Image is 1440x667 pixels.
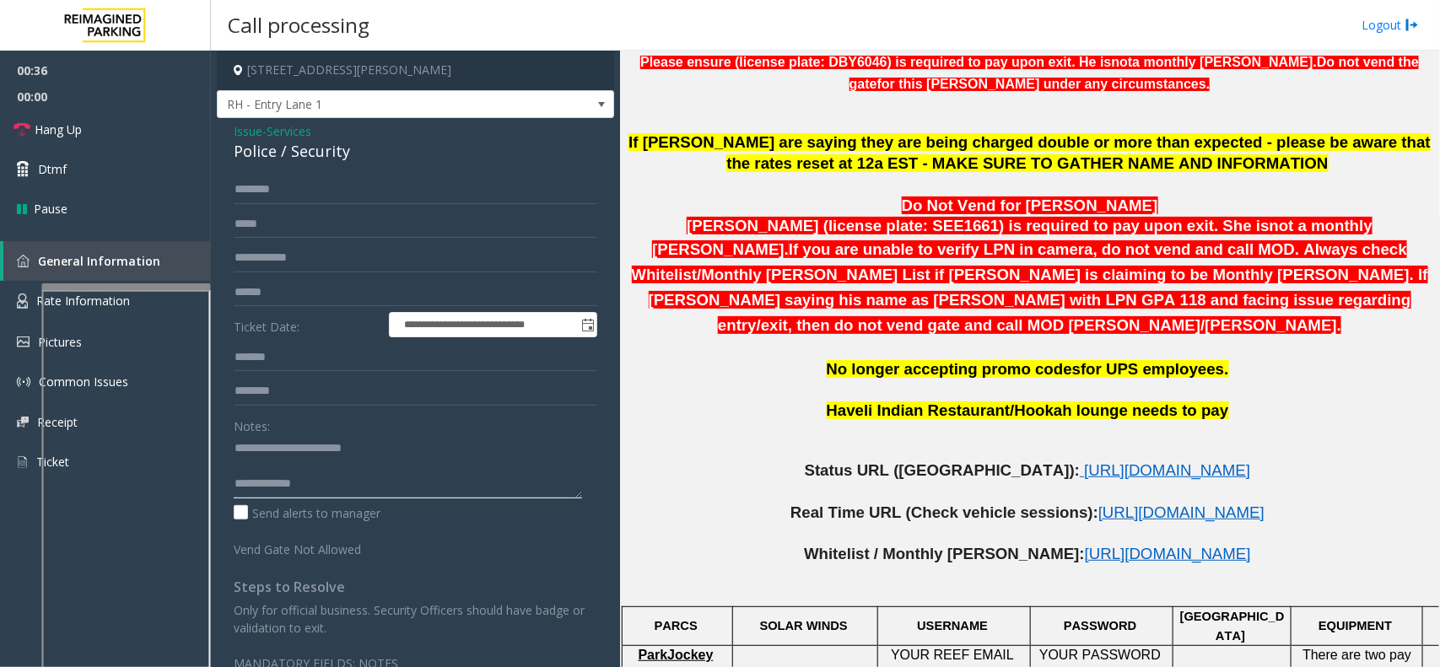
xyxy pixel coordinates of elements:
[17,455,28,470] img: 'icon'
[849,55,1419,91] span: Do not vend the gate
[17,255,30,267] img: 'icon'
[17,293,28,309] img: 'icon'
[1064,619,1136,632] span: PASSWORD
[229,312,385,337] label: Ticket Date:
[1081,360,1228,378] span: for UPS employees.
[234,140,597,163] div: Police / Security
[1362,16,1419,34] a: Logout
[640,55,1111,69] span: Please ensure (license plate: DBY6046) is required to pay upon exit. He is
[687,217,1269,234] span: [PERSON_NAME] (license plate: SEE1661) is required to pay upon exit. She is
[37,414,78,430] span: Receipt
[267,122,311,140] span: Services
[578,313,596,336] span: Toggle popup
[39,374,128,390] span: Common Issues
[1085,545,1251,562] span: [URL][DOMAIN_NAME]
[36,293,130,309] span: Rate Information
[1180,610,1285,642] span: [GEOGRAPHIC_DATA]
[804,545,1085,562] span: Whitelist / Monthly [PERSON_NAME]:
[891,648,1014,662] span: YOUR REEF EMAIL
[218,91,534,118] span: RH - Entry Lane 1
[35,121,82,138] span: Hang Up
[17,375,30,389] img: 'icon'
[917,619,988,632] span: USERNAME
[827,360,1081,378] span: No longer accepting promo codes
[262,123,311,139] span: -
[632,240,1428,334] span: If you are unable to verify LPN in camera, do not vend and call MOD. Always check Whitelist/Month...
[17,336,30,347] img: 'icon'
[1084,461,1250,479] span: [URL][DOMAIN_NAME]
[1085,548,1251,562] a: [URL][DOMAIN_NAME]
[760,619,848,632] span: SOLAR WINDS
[1084,465,1250,478] a: [URL][DOMAIN_NAME]
[790,503,1098,521] span: Real Time URL (Check vehicle sessions):
[219,4,378,46] h3: Call processing
[1098,503,1265,521] span: [URL][DOMAIN_NAME]
[1133,55,1318,69] span: a monthly [PERSON_NAME].
[655,619,698,632] span: PARCS
[1319,619,1392,632] span: EQUIPMENT
[36,454,69,470] span: Ticket
[628,133,1431,172] span: If [PERSON_NAME] are saying they are being charged double or more than expected - please be aware...
[827,401,1229,419] span: Haveli Indian Restaurant/Hookah lounge needs to pay
[639,648,714,662] span: ParkJockey
[1405,16,1419,34] img: logout
[234,122,262,140] span: Issue
[234,601,597,637] p: Only for official business. Security Officers should have badge or validation to exit.
[234,579,597,595] h4: Steps to Resolve
[652,217,1373,258] span: not a monthly [PERSON_NAME].
[3,241,211,281] a: General Information
[234,411,270,435] label: Notes:
[34,200,67,218] span: Pause
[805,461,1080,479] span: Status URL ([GEOGRAPHIC_DATA]):
[639,648,714,662] a: ParkJockey
[234,504,380,522] label: Send alerts to manager
[1112,55,1133,69] span: not
[1098,507,1265,520] a: [URL][DOMAIN_NAME]
[38,253,160,269] span: General Information
[877,77,1211,91] span: for this [PERSON_NAME] under any circumstances.
[902,196,1158,214] span: Do Not Vend for [PERSON_NAME]
[38,160,67,178] span: Dtmf
[17,417,29,428] img: 'icon'
[1039,648,1161,662] span: YOUR PASSWORD
[38,334,82,350] span: Pictures
[217,51,614,90] h4: [STREET_ADDRESS][PERSON_NAME]
[229,535,385,558] label: Vend Gate Not Allowed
